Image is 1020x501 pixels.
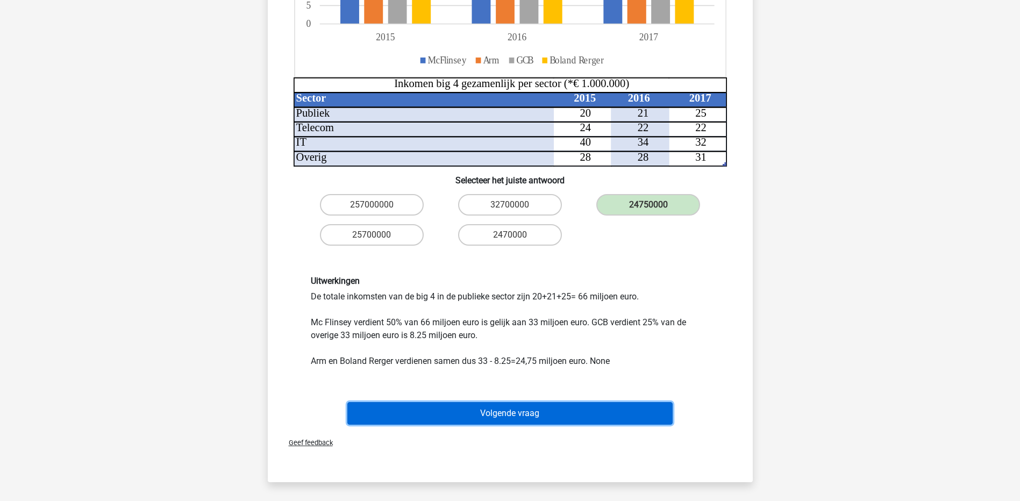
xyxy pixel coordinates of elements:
[320,194,424,216] label: 257000000
[596,194,700,216] label: 24750000
[580,137,591,148] tspan: 40
[580,121,591,133] tspan: 24
[695,137,707,148] tspan: 32
[306,18,311,30] tspan: 0
[285,167,736,185] h6: Selecteer het juiste antwoord
[311,276,710,286] h6: Uitwerkingen
[516,54,533,66] tspan: GCB
[637,107,648,119] tspan: 21
[637,137,648,148] tspan: 34
[296,92,326,104] tspan: Sector
[574,92,596,104] tspan: 2015
[695,107,707,119] tspan: 25
[637,121,648,133] tspan: 22
[376,32,658,43] tspan: 201520162017
[320,224,424,246] label: 25700000
[394,77,629,90] tspan: Inkomen big 4 gezamenlijk per sector (*€ 1.000.000)
[427,54,467,66] tspan: McFlinsey
[296,137,306,148] tspan: IT
[458,194,562,216] label: 32700000
[580,151,591,163] tspan: 28
[296,151,326,163] tspan: Overig
[695,121,707,133] tspan: 22
[689,92,711,104] tspan: 2017
[627,92,650,104] tspan: 2016
[296,107,330,119] tspan: Publiek
[347,402,673,425] button: Volgende vraag
[580,107,591,119] tspan: 20
[458,224,562,246] label: 2470000
[695,151,707,163] tspan: 31
[637,151,648,163] tspan: 28
[280,439,333,447] span: Geef feedback
[550,54,604,66] tspan: Boland Rerger
[483,54,499,66] tspan: Arm
[303,276,718,368] div: De totale inkomsten van de big 4 in de publieke sector zijn 20+21+25= 66 miljoen euro. Mc Flinsey...
[296,121,333,133] tspan: Telecom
